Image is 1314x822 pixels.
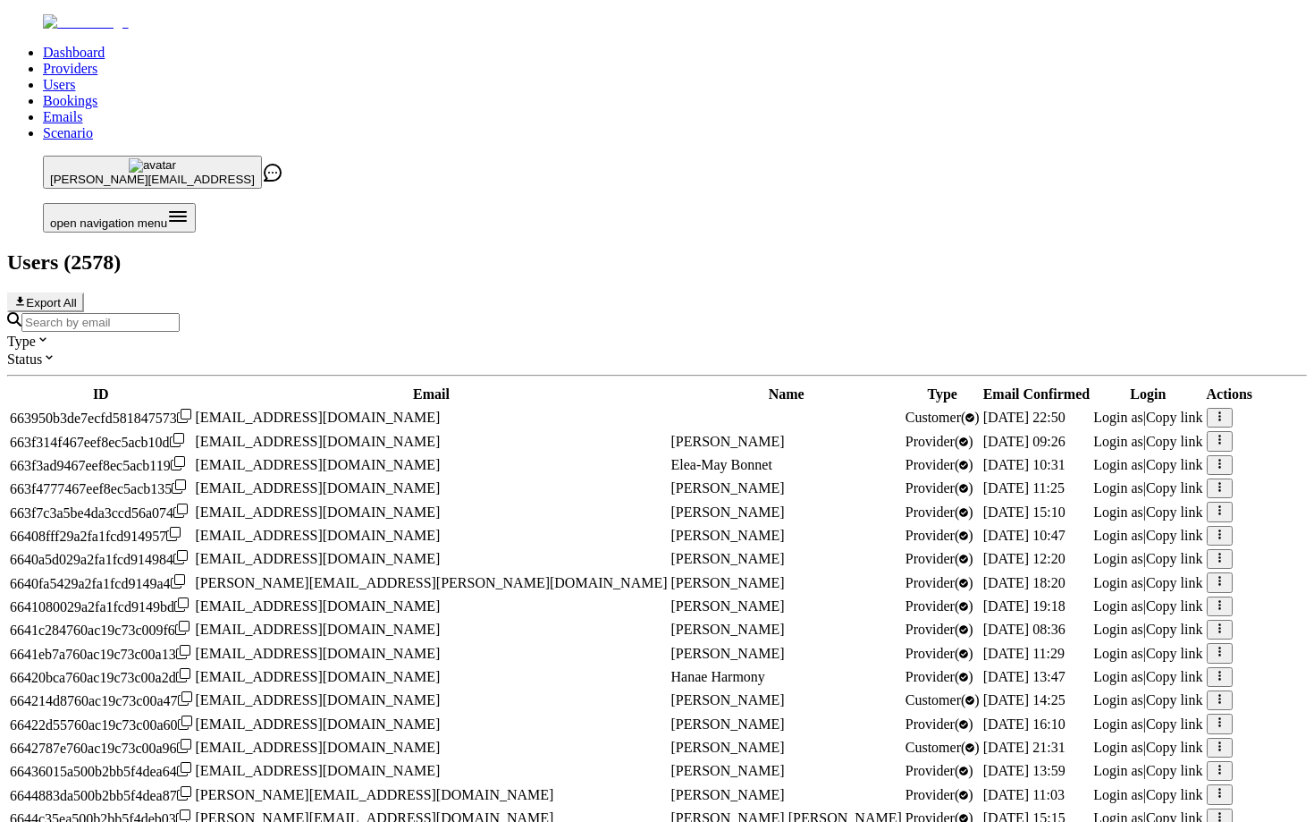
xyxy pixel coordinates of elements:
span: validated [905,575,973,590]
span: [PERSON_NAME] [671,716,785,732]
span: validated [905,716,973,732]
div: | [1093,669,1202,685]
span: [EMAIL_ADDRESS][DOMAIN_NAME] [196,646,441,661]
div: Click to copy [10,739,192,757]
span: [DATE] 10:31 [983,457,1066,472]
span: [DATE] 18:20 [983,575,1066,590]
span: Copy link [1146,622,1203,637]
span: validated [905,669,973,684]
div: Click to copy [10,597,192,615]
span: Login as [1093,528,1143,543]
span: [EMAIL_ADDRESS][DOMAIN_NAME] [196,410,441,425]
button: Open menu [43,203,196,233]
span: [PERSON_NAME] [671,575,785,590]
img: Fluum Logo [43,14,129,30]
div: Click to copy [10,456,192,474]
span: [DATE] 11:25 [983,480,1065,496]
span: Copy link [1146,551,1203,566]
span: validated [905,763,973,778]
span: Login as [1093,692,1143,708]
div: | [1093,480,1202,496]
span: validated [905,528,973,543]
span: Copy link [1146,692,1203,708]
span: open navigation menu [50,216,167,230]
span: validated [905,410,980,425]
span: Login as [1093,763,1143,778]
span: [PERSON_NAME] [671,763,785,778]
div: Click to copy [10,645,192,663]
span: Copy link [1146,480,1203,496]
span: Copy link [1146,528,1203,543]
span: [EMAIL_ADDRESS][DOMAIN_NAME] [196,669,441,684]
div: Click to copy [10,786,192,804]
div: | [1093,740,1202,756]
span: [PERSON_NAME] [671,646,785,661]
span: validated [905,504,973,520]
a: Scenario [43,125,93,140]
span: [EMAIL_ADDRESS][DOMAIN_NAME] [196,740,441,755]
span: validated [905,787,973,802]
span: [EMAIL_ADDRESS][DOMAIN_NAME] [196,504,441,520]
span: [EMAIL_ADDRESS][DOMAIN_NAME] [196,528,441,543]
span: [PERSON_NAME][EMAIL_ADDRESS][PERSON_NAME][DOMAIN_NAME] [196,575,668,590]
span: [EMAIL_ADDRESS][DOMAIN_NAME] [196,457,441,472]
span: [PERSON_NAME] [671,551,785,566]
span: [EMAIL_ADDRESS][DOMAIN_NAME] [196,598,441,614]
span: Login as [1093,646,1143,661]
th: Name [670,386,903,403]
span: Login as [1093,504,1143,520]
span: [EMAIL_ADDRESS][DOMAIN_NAME] [196,551,441,566]
span: [DATE] 21:31 [983,740,1066,755]
span: [DATE] 19:18 [983,598,1066,614]
span: Copy link [1146,646,1203,661]
input: Search by email [21,313,180,332]
div: Click to copy [10,716,192,733]
span: Copy link [1146,457,1203,472]
span: Copy link [1146,740,1203,755]
span: Copy link [1146,763,1203,778]
a: Users [43,77,75,92]
span: Login as [1093,740,1143,755]
span: Copy link [1146,787,1203,802]
div: Click to copy [10,574,192,592]
button: avatar[PERSON_NAME][EMAIL_ADDRESS] [43,156,262,189]
span: validated [905,457,973,472]
span: [PERSON_NAME] [671,480,785,496]
span: Login as [1093,716,1143,732]
span: [EMAIL_ADDRESS][DOMAIN_NAME] [196,763,441,778]
th: Actions [1206,386,1254,403]
div: | [1093,410,1202,426]
span: Login as [1093,410,1143,425]
span: Elea-May Bonnet [671,457,772,472]
div: Type [7,332,1307,350]
span: validated [905,740,980,755]
span: Copy link [1146,669,1203,684]
span: [DATE] 09:26 [983,434,1066,449]
div: Click to copy [10,479,192,497]
span: Copy link [1146,716,1203,732]
span: Copy link [1146,504,1203,520]
span: Login as [1093,598,1143,614]
div: | [1093,622,1202,638]
div: Click to copy [10,504,192,521]
a: Emails [43,109,82,124]
span: Login as [1093,575,1143,590]
span: [PERSON_NAME] [671,598,785,614]
span: [DATE] 11:29 [983,646,1065,661]
span: [PERSON_NAME] [671,622,785,637]
span: [DATE] 10:47 [983,528,1066,543]
div: Click to copy [10,433,192,451]
div: Click to copy [10,762,192,780]
span: [DATE] 08:36 [983,622,1066,637]
span: [PERSON_NAME][EMAIL_ADDRESS] [50,173,255,186]
div: | [1093,716,1202,733]
span: Login as [1093,480,1143,496]
span: validated [905,480,973,496]
span: [DATE] 14:25 [983,692,1066,708]
span: [EMAIL_ADDRESS][DOMAIN_NAME] [196,434,441,449]
span: [EMAIL_ADDRESS][DOMAIN_NAME] [196,692,441,708]
span: validated [905,646,973,661]
span: [PERSON_NAME] [671,787,785,802]
span: [PERSON_NAME] [671,740,785,755]
div: | [1093,504,1202,521]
